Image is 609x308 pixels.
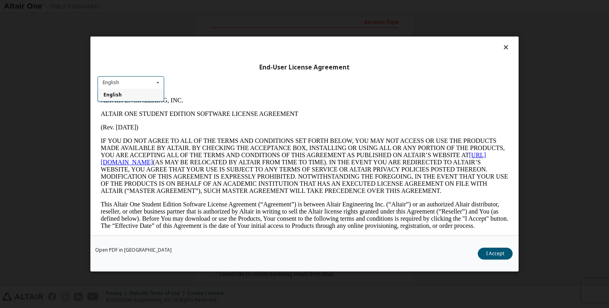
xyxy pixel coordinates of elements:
div: End-User License Agreement [98,64,511,71]
p: (Rev. [DATE]) [3,30,411,37]
p: ALTAIR ONE STUDENT EDITION SOFTWARE LICENSE AGREEMENT [3,17,411,24]
a: [URL][DOMAIN_NAME] [3,58,389,72]
p: IF YOU DO NOT AGREE TO ALL OF THE TERMS AND CONDITIONS SET FORTH BELOW, YOU MAY NOT ACCESS OR USE... [3,44,411,101]
p: ALTAIR ENGINEERING, INC. [3,3,411,10]
p: This Altair One Student Edition Software License Agreement (“Agreement”) is between Altair Engine... [3,107,411,136]
button: I Accept [478,248,513,260]
span: English [103,92,122,98]
div: English [103,80,119,85]
a: Open PDF in [GEOGRAPHIC_DATA] [95,248,172,252]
